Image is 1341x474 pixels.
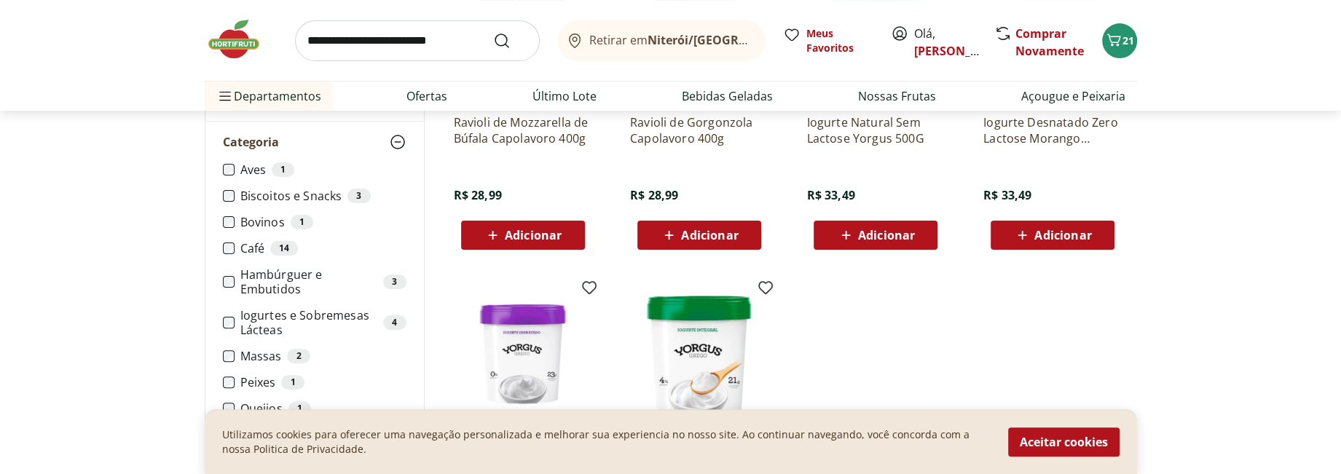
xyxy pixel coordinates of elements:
a: Ravioli de Gorgonzola Capolavoro 400g [630,114,768,146]
label: Peixes [240,375,406,390]
div: 1 [291,215,313,229]
a: Ofertas [406,87,447,105]
label: Biscoitos e Snacks [240,189,406,203]
button: Categoria [205,122,424,162]
img: Hortifruti [205,17,278,61]
label: Massas [240,349,406,363]
div: 1 [272,162,294,177]
div: 1 [288,401,311,416]
span: R$ 33,49 [806,187,854,203]
span: Olá, [914,25,979,60]
span: Adicionar [858,229,915,241]
img: Iogurte Integral Yorgus Grego 500g [630,285,768,423]
button: Adicionar [991,221,1114,250]
a: Último Lote [532,87,597,105]
a: Açougue e Peixaria [1021,87,1125,105]
label: Queijos [240,401,406,416]
a: Meus Favoritos [783,26,873,55]
span: 21 [1122,33,1134,47]
div: 14 [270,241,298,256]
a: Bebidas Geladas [682,87,773,105]
a: [PERSON_NAME] [914,43,1009,59]
div: 1 [281,375,304,390]
a: Ravioli de Mozzarella de Búfala Capolavoro 400g [454,114,592,146]
span: Adicionar [681,229,738,241]
label: Bovinos [240,215,406,229]
span: Categoria [223,135,279,149]
label: Aves [240,162,406,177]
p: Utilizamos cookies para oferecer uma navegação personalizada e melhorar sua experiencia no nosso ... [222,427,991,457]
span: R$ 28,99 [630,187,678,203]
label: Iogurtes e Sobremesas Lácteas [240,308,406,337]
a: Iogurte Desnatado Zero Lactose Morango Yorgus 500g [983,114,1122,146]
button: Carrinho [1102,23,1137,58]
button: Submit Search [493,32,528,50]
input: search [295,20,540,61]
b: Niterói/[GEOGRAPHIC_DATA] [648,32,814,48]
label: Hambúrguer e Embutidos [240,267,406,296]
button: Adicionar [637,221,761,250]
a: Comprar Novamente [1015,25,1084,59]
button: Adicionar [461,221,585,250]
div: 4 [383,315,406,330]
div: 2 [287,349,310,363]
span: Adicionar [505,229,562,241]
button: Menu [216,79,234,114]
div: 3 [347,189,370,203]
button: Aceitar cookies [1008,427,1120,457]
div: 3 [383,274,406,289]
span: Meus Favoritos [806,26,873,55]
button: Retirar emNiterói/[GEOGRAPHIC_DATA] [557,20,766,61]
a: Nossas Frutas [858,87,936,105]
span: R$ 33,49 [983,187,1031,203]
span: Retirar em [589,33,750,47]
span: R$ 28,99 [454,187,502,203]
button: Adicionar [814,221,937,250]
label: Café [240,241,406,256]
img: Iogurte Natural Desnatado 0% de Gordura Yorgus 500G [454,285,592,423]
span: Adicionar [1034,229,1091,241]
span: Departamentos [216,79,321,114]
a: Iogurte Natural Sem Lactose Yorgus 500G [806,114,945,146]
